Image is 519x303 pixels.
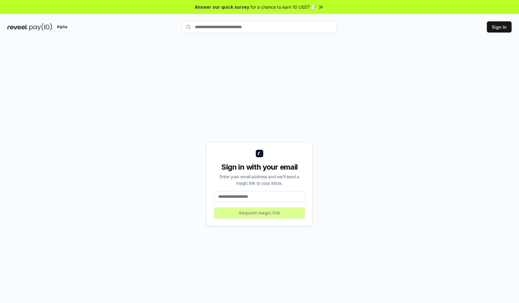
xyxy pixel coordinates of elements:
[195,4,249,10] span: Answer our quick survey
[251,4,317,10] span: for a chance to earn 10 USDT 📝
[29,23,52,31] img: pay_id
[7,23,28,31] img: reveel_dark
[256,150,263,157] img: logo_small
[487,21,512,32] button: Sign In
[53,23,71,31] div: Alpha
[214,173,305,186] div: Enter your email address and we’ll send a magic link to your inbox.
[214,162,305,172] div: Sign in with your email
